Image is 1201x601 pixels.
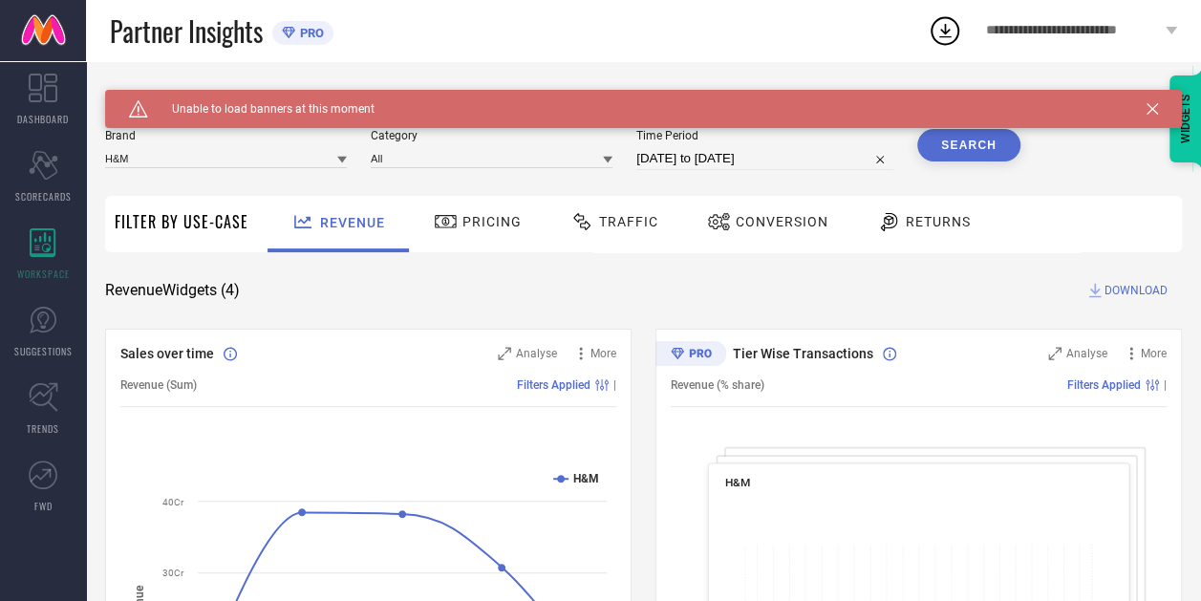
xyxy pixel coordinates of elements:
span: Revenue (% share) [671,378,764,392]
span: More [590,347,616,360]
span: Partner Insights [110,11,263,51]
span: More [1141,347,1167,360]
text: 40Cr [162,497,184,507]
span: WORKSPACE [17,267,70,281]
span: Filters Applied [1067,378,1141,392]
span: Revenue Widgets ( 4 ) [105,281,240,300]
span: | [1164,378,1167,392]
span: | [613,378,616,392]
span: Revenue [320,215,385,230]
span: Returns [906,214,971,229]
span: Time Period [636,129,893,142]
span: Analyse [1066,347,1107,360]
span: DASHBOARD [17,112,69,126]
input: Select time period [636,147,893,170]
span: Brand [105,129,347,142]
text: 30Cr [162,568,184,578]
div: Open download list [928,13,962,48]
svg: Zoom [1048,347,1062,360]
span: PRO [295,26,324,40]
span: TRENDS [27,421,59,436]
span: Filter By Use-Case [115,210,248,233]
span: Revenue (Sum) [120,378,197,392]
span: DOWNLOAD [1104,281,1168,300]
span: Sales over time [120,346,214,361]
span: Unable to load banners at this moment [148,102,375,116]
span: FWD [34,499,53,513]
span: Conversion [736,214,828,229]
span: Tier Wise Transactions [733,346,873,361]
text: H&M [573,472,599,485]
span: Filters Applied [517,378,590,392]
span: SCORECARDS [15,189,72,204]
span: SYSTEM WORKSPACE [105,90,238,105]
span: SUGGESTIONS [14,344,73,358]
span: H&M [725,476,750,489]
div: Premium [655,341,726,370]
button: Search [917,129,1020,161]
span: Traffic [599,214,658,229]
span: Pricing [462,214,522,229]
span: Analyse [516,347,557,360]
span: Category [371,129,612,142]
svg: Zoom [498,347,511,360]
